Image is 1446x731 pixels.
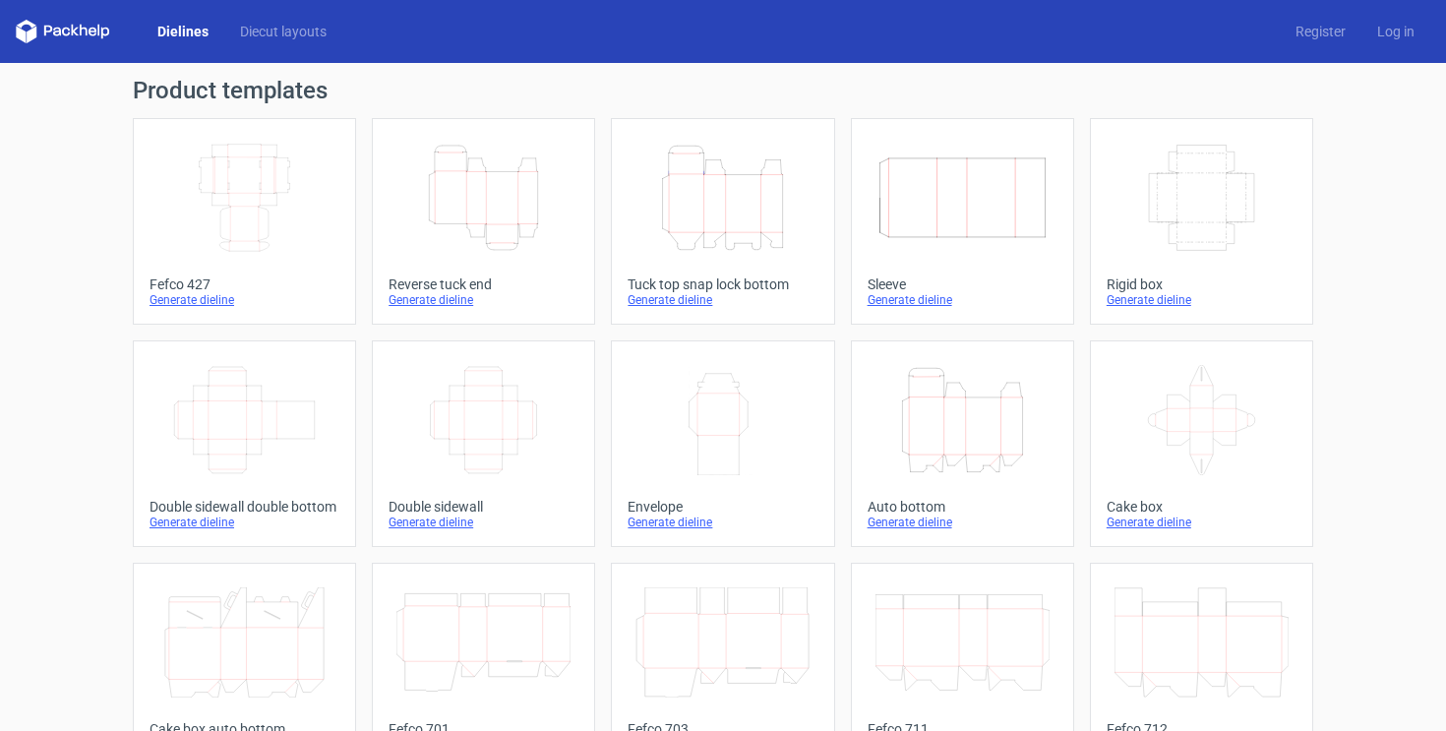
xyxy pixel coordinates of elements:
div: Double sidewall [389,499,578,515]
div: Double sidewall double bottom [150,499,339,515]
a: Rigid boxGenerate dieline [1090,118,1313,325]
div: Generate dieline [389,515,578,530]
a: Reverse tuck endGenerate dieline [372,118,595,325]
a: Tuck top snap lock bottomGenerate dieline [611,118,834,325]
a: EnvelopeGenerate dieline [611,340,834,547]
a: Auto bottomGenerate dieline [851,340,1074,547]
div: Envelope [628,499,817,515]
a: Fefco 427Generate dieline [133,118,356,325]
div: Cake box [1107,499,1296,515]
h1: Product templates [133,79,1313,102]
a: Log in [1361,22,1430,41]
div: Auto bottom [868,499,1057,515]
a: Double sidewall double bottomGenerate dieline [133,340,356,547]
div: Generate dieline [628,515,817,530]
a: Cake boxGenerate dieline [1090,340,1313,547]
div: Generate dieline [1107,292,1296,308]
a: Dielines [142,22,224,41]
a: Double sidewallGenerate dieline [372,340,595,547]
div: Sleeve [868,276,1057,292]
div: Generate dieline [868,292,1057,308]
div: Generate dieline [628,292,817,308]
div: Tuck top snap lock bottom [628,276,817,292]
a: Diecut layouts [224,22,342,41]
div: Generate dieline [150,292,339,308]
div: Reverse tuck end [389,276,578,292]
div: Generate dieline [150,515,339,530]
div: Fefco 427 [150,276,339,292]
div: Rigid box [1107,276,1296,292]
a: SleeveGenerate dieline [851,118,1074,325]
div: Generate dieline [868,515,1057,530]
div: Generate dieline [1107,515,1296,530]
div: Generate dieline [389,292,578,308]
a: Register [1280,22,1361,41]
